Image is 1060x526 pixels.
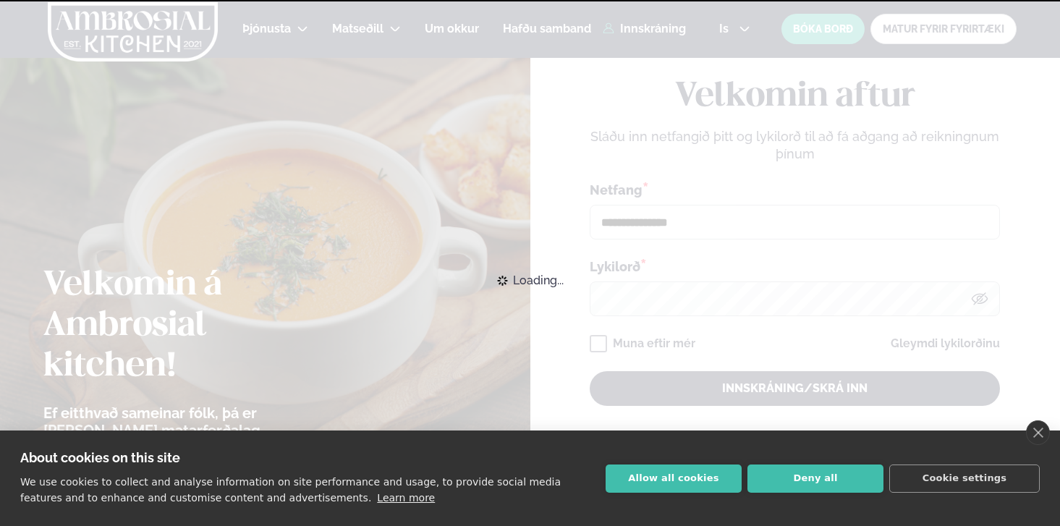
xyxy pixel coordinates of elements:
strong: About cookies on this site [20,450,180,465]
button: Deny all [747,465,883,493]
p: We use cookies to collect and analyse information on site performance and usage, to provide socia... [20,476,561,504]
a: close [1026,420,1050,445]
button: Cookie settings [889,465,1040,493]
a: Learn more [377,492,435,504]
button: Allow all cookies [606,465,742,493]
span: Loading... [513,265,564,297]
